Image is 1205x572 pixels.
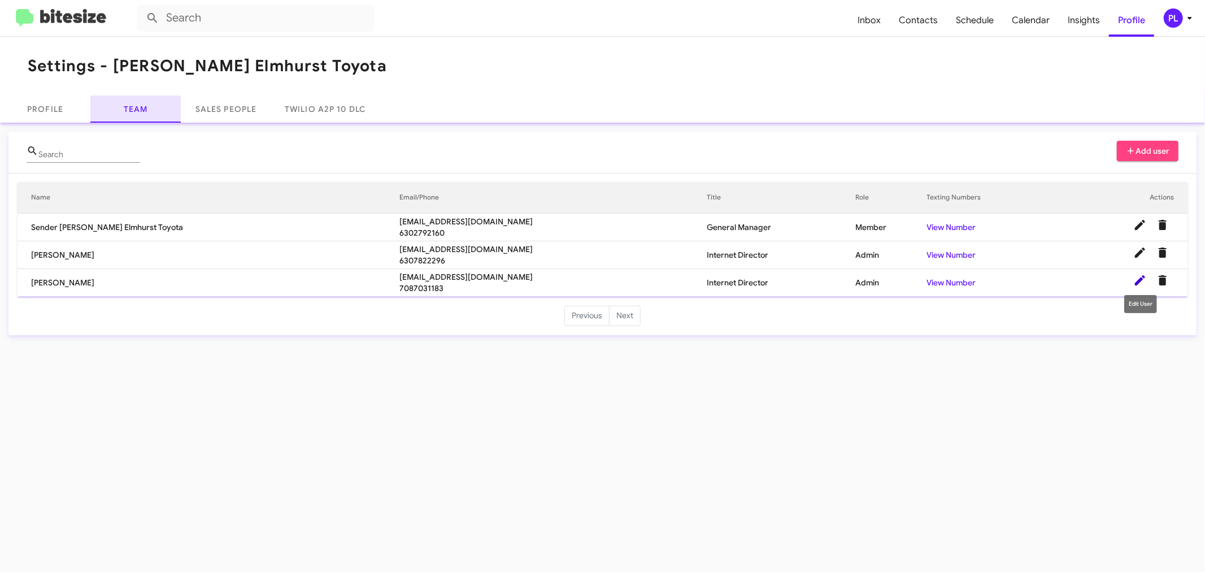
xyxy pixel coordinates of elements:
input: Search [137,5,374,32]
button: Delete User [1151,241,1174,264]
div: Edit User [1124,295,1157,313]
td: General Manager [707,214,855,241]
a: Contacts [890,4,947,37]
th: Title [707,182,855,214]
span: [EMAIL_ADDRESS][DOMAIN_NAME] [399,216,707,227]
th: Texting Numbers [927,182,1052,214]
td: Admin [855,269,927,297]
a: Profile [1109,4,1154,37]
th: Actions [1052,182,1187,214]
span: Add user [1126,141,1170,161]
a: Calendar [1003,4,1059,37]
span: 6307822296 [399,255,707,266]
span: [EMAIL_ADDRESS][DOMAIN_NAME] [399,271,707,283]
span: 6302792160 [399,227,707,239]
th: Email/Phone [399,182,707,214]
h1: Settings - [PERSON_NAME] Elmhurst Toyota [28,57,387,75]
span: 7087031183 [399,283,707,294]
td: Member [855,214,927,241]
a: Inbox [849,4,890,37]
a: View Number [927,278,976,288]
button: Delete User [1151,214,1174,236]
a: Schedule [947,4,1003,37]
td: Internet Director [707,269,855,297]
button: PL [1154,8,1193,28]
input: Name or Email [38,150,140,159]
a: Insights [1059,4,1109,37]
th: Name [18,182,399,214]
button: Add user [1117,141,1179,161]
div: PL [1164,8,1183,28]
td: [PERSON_NAME] [18,241,399,269]
span: [EMAIL_ADDRESS][DOMAIN_NAME] [399,244,707,255]
a: View Number [927,222,976,232]
td: Sender [PERSON_NAME] Elmhurst Toyota [18,214,399,241]
button: Delete User [1151,269,1174,292]
td: Internet Director [707,241,855,269]
a: Twilio A2P 10 DLC [271,96,379,123]
a: Sales People [181,96,271,123]
td: Admin [855,241,927,269]
td: [PERSON_NAME] [18,269,399,297]
a: Team [90,96,181,123]
th: Role [855,182,927,214]
a: View Number [927,250,976,260]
